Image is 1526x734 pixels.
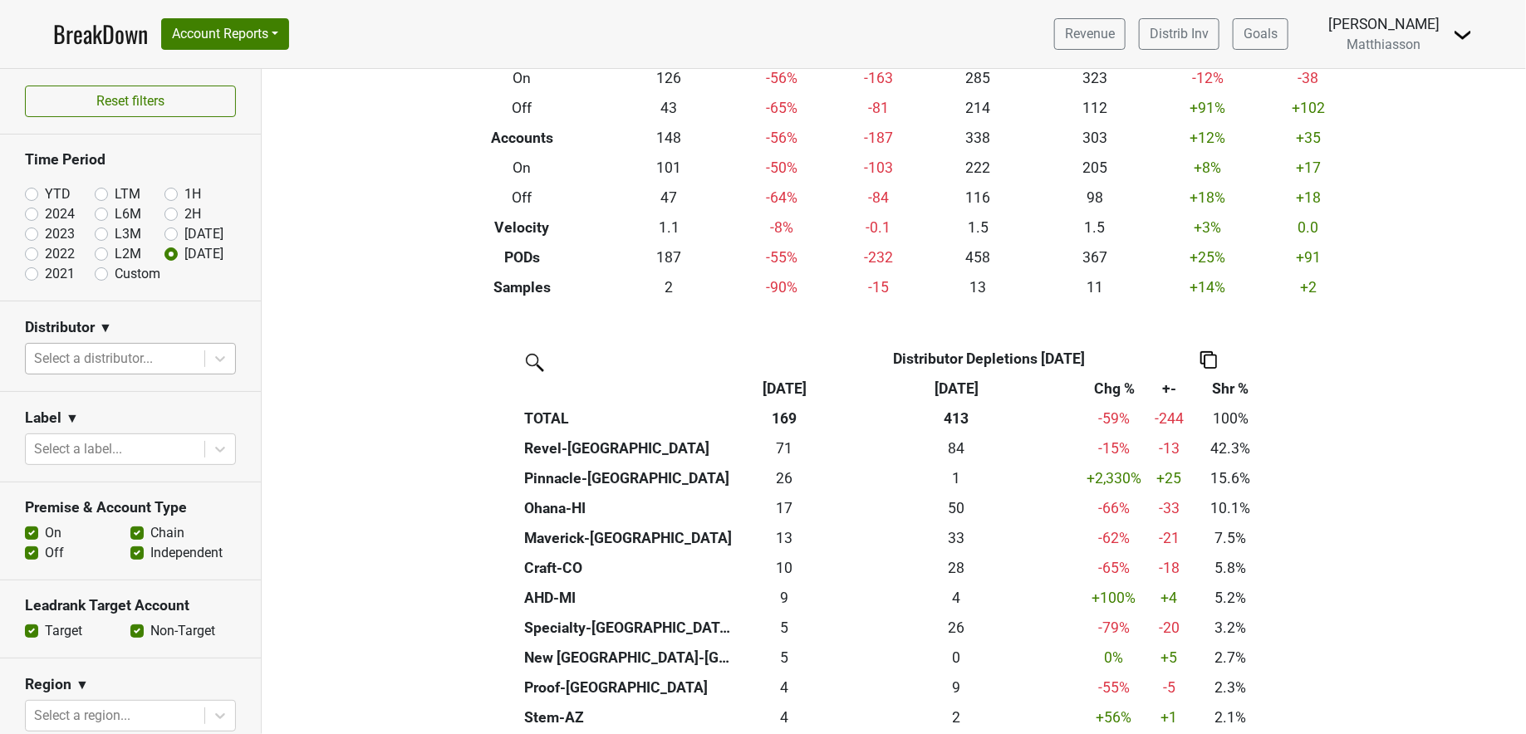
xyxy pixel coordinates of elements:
[836,438,1077,459] div: 84
[1153,93,1262,123] td: +91 %
[1037,93,1153,123] td: 112
[115,224,141,244] label: L3M
[1037,153,1153,183] td: 205
[832,702,1082,732] th: 2.250
[25,597,236,614] h3: Leadrank Target Account
[1082,643,1147,673] td: 0 %
[1192,702,1271,732] td: 2.1%
[920,63,1036,93] td: 285
[1151,617,1188,639] div: -20
[45,621,82,641] label: Target
[920,183,1036,213] td: 116
[836,707,1077,728] div: 2
[837,213,920,242] td: -0.1
[1153,183,1262,213] td: +18 %
[25,409,61,427] h3: Label
[184,204,201,224] label: 2H
[1192,433,1271,463] td: 42.3%
[433,63,611,93] th: On
[741,707,828,728] div: 4
[45,264,75,284] label: 2021
[433,272,611,302] th: Samples
[1151,707,1188,728] div: +1
[836,557,1077,579] div: 28
[1153,272,1262,302] td: +14 %
[832,613,1082,643] th: 25.667
[920,123,1036,153] td: 338
[737,673,832,702] td: 3.917
[1098,410,1130,427] span: -59%
[611,213,727,242] td: 1.1
[1192,643,1271,673] td: 2.7%
[25,151,236,169] h3: Time Period
[836,587,1077,609] div: 4
[1263,93,1355,123] td: +102
[520,493,737,523] th: Ohana-HI
[25,319,95,336] h3: Distributor
[737,643,832,673] td: 4.585
[920,153,1036,183] td: 222
[728,93,837,123] td: -65 %
[520,404,737,433] th: TOTAL
[150,543,223,563] label: Independent
[737,493,832,523] td: 17.09
[1155,410,1184,427] span: -244
[520,463,737,493] th: Pinnacle-[GEOGRAPHIC_DATA]
[1233,18,1288,50] a: Goals
[920,272,1036,302] td: 13
[1082,583,1147,613] td: +100 %
[433,213,611,242] th: Velocity
[433,153,611,183] th: On
[1263,63,1355,93] td: -38
[920,93,1036,123] td: 214
[741,497,828,519] div: 17
[1153,63,1262,93] td: -12 %
[520,433,737,463] th: Revel-[GEOGRAPHIC_DATA]
[45,543,64,563] label: Off
[25,86,236,117] button: Reset filters
[832,523,1082,553] th: 33.249
[184,184,201,204] label: 1H
[836,497,1077,519] div: 50
[1263,272,1355,302] td: +2
[1263,213,1355,242] td: 0.0
[1037,63,1153,93] td: 323
[1151,557,1188,579] div: -18
[1151,527,1188,549] div: -21
[1139,18,1219,50] a: Distrib Inv
[1082,613,1147,643] td: -79 %
[1037,123,1153,153] td: 303
[520,673,737,702] th: Proof-[GEOGRAPHIC_DATA]
[150,621,215,641] label: Non-Target
[837,123,920,153] td: -187
[832,374,1082,404] th: Sep '24: activate to sort column ascending
[832,583,1082,613] th: 4.410
[832,493,1082,523] th: 50.330
[737,404,832,433] th: 169
[1151,497,1188,519] div: -33
[832,553,1082,583] th: 28.167
[728,63,837,93] td: -56 %
[45,224,75,244] label: 2023
[1054,18,1126,50] a: Revenue
[737,702,832,732] td: 3.5
[836,527,1077,549] div: 33
[611,93,727,123] td: 43
[832,463,1082,493] th: 1.080
[737,583,832,613] td: 8.835
[1192,583,1271,613] td: 5.2%
[837,93,920,123] td: -81
[53,17,148,51] a: BreakDown
[1192,374,1271,404] th: Shr %: activate to sort column ascending
[1151,677,1188,698] div: -5
[741,677,828,698] div: 4
[741,527,828,549] div: 13
[737,433,832,463] td: 71.333
[1328,13,1440,35] div: [PERSON_NAME]
[611,183,727,213] td: 47
[728,153,837,183] td: -50 %
[1153,123,1262,153] td: +12 %
[520,583,737,613] th: AHD-MI
[150,523,184,543] label: Chain
[115,244,141,264] label: L2M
